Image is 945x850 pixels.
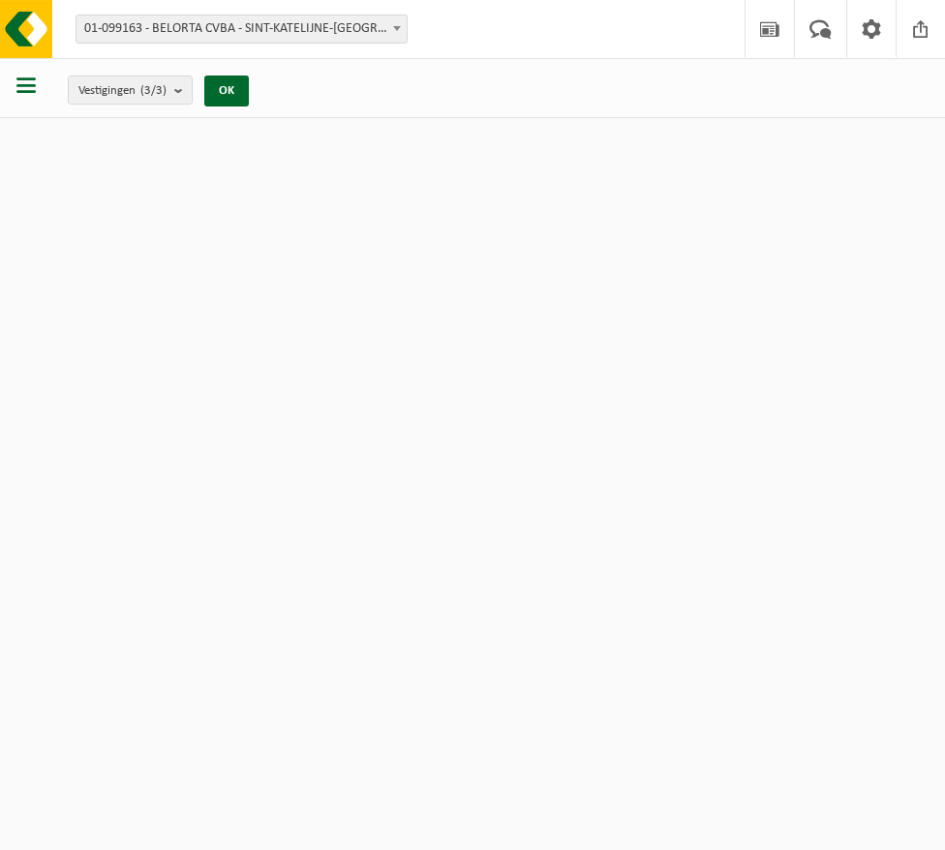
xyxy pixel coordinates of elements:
count: (3/3) [140,84,167,97]
span: 01-099163 - BELORTA CVBA - SINT-KATELIJNE-WAVER [76,15,408,44]
button: OK [204,76,249,106]
span: Vestigingen [78,76,167,106]
span: 01-099163 - BELORTA CVBA - SINT-KATELIJNE-WAVER [76,15,407,43]
button: Vestigingen(3/3) [68,76,193,105]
